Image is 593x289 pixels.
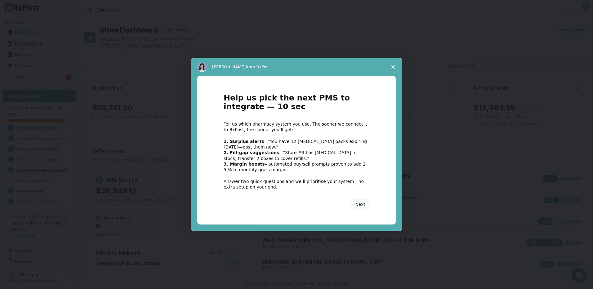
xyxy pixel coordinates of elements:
[351,199,369,210] button: Next
[224,150,279,155] b: 2. Fill-gap suggestions
[224,94,369,115] h1: Help us pick the next PMS to integrate — 10 sec
[212,64,246,69] span: [PERSON_NAME]
[224,150,369,161] div: – “Store #3 has [MEDICAL_DATA] in stock; transfer 2 boxes to cover refills.”
[385,58,402,76] span: Close survey
[197,62,207,72] img: Profile image for Alice
[224,139,264,144] b: 1. Surplus alerts
[224,162,265,167] b: 3. Margin boosts
[224,179,369,190] div: Answer two quick questions and we’ll prioritise your system—no extra setup on your end.
[224,121,369,132] div: Tell us which pharmacy system you use. The sooner we connect it to RxPost, the sooner you’ll get:
[246,64,270,69] span: from RxPost
[224,161,369,172] div: – automated buy/sell prompts proven to add 2-5 % to monthly gross margin.
[224,139,369,150] div: – “You have 12 [MEDICAL_DATA] packs expiring [DATE]—post them now.”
